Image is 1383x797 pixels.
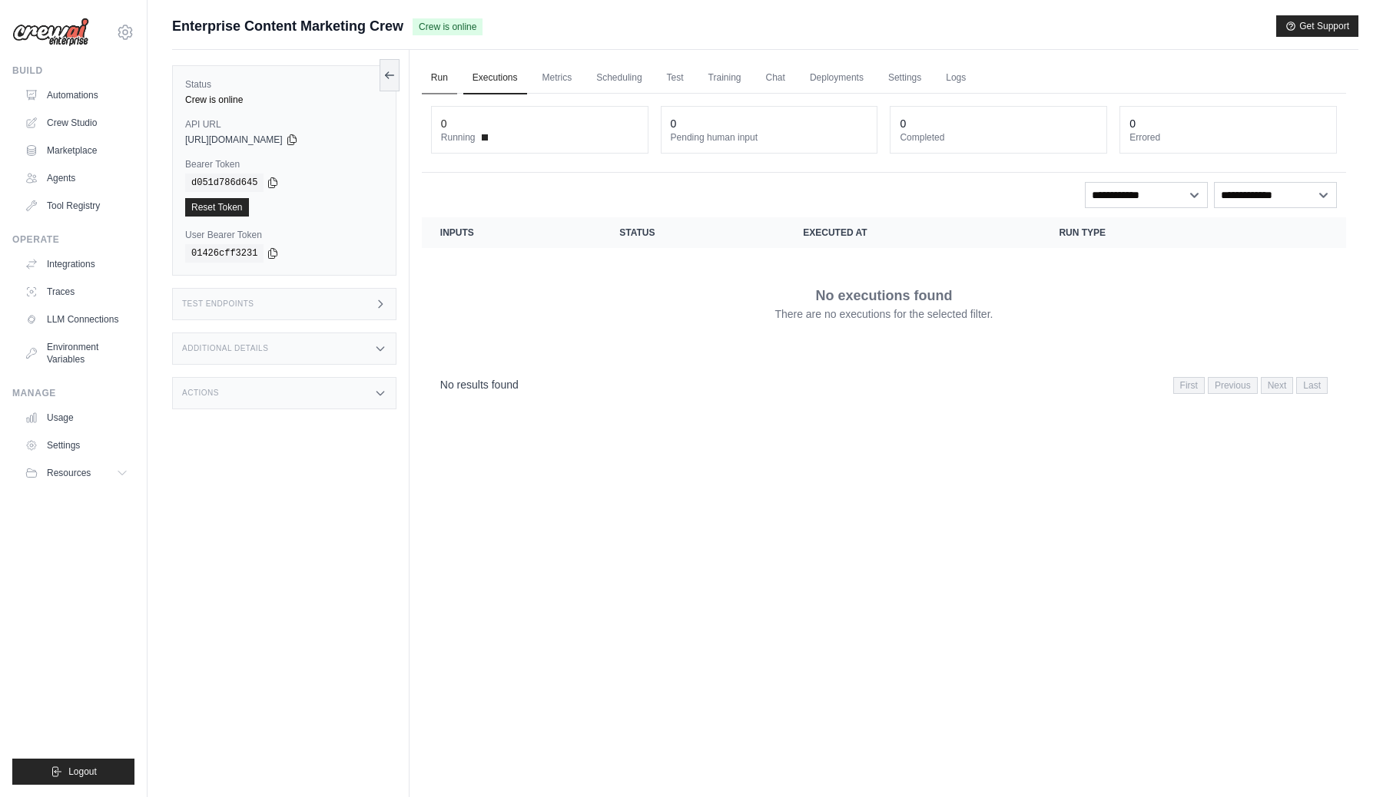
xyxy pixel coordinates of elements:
[18,461,134,485] button: Resources
[18,335,134,372] a: Environment Variables
[658,62,693,94] a: Test
[1208,377,1258,394] span: Previous
[185,118,383,131] label: API URL
[18,433,134,458] a: Settings
[18,405,134,430] a: Usage
[422,217,601,248] th: Inputs
[601,217,784,248] th: Status
[185,94,383,106] div: Crew is online
[185,229,383,241] label: User Bearer Token
[757,62,794,94] a: Chat
[12,64,134,77] div: Build
[1173,377,1205,394] span: First
[18,279,134,304] a: Traces
[18,83,134,107] a: Automations
[937,62,975,94] a: Logs
[801,62,873,94] a: Deployments
[422,217,1346,404] section: Crew executions table
[185,134,283,146] span: [URL][DOMAIN_NAME]
[422,365,1346,404] nav: Pagination
[18,307,134,332] a: LLM Connections
[172,15,403,37] span: Enterprise Content Marketing Crew
[18,252,134,276] a: Integrations
[587,62,651,94] a: Scheduling
[185,198,249,217] a: Reset Token
[12,18,89,47] img: Logo
[185,78,383,91] label: Status
[182,299,254,309] h3: Test Endpoints
[182,389,219,398] h3: Actions
[12,387,134,399] div: Manage
[774,306,993,322] p: There are no executions for the selected filter.
[47,467,91,479] span: Resources
[413,18,483,35] span: Crew is online
[68,766,97,778] span: Logout
[879,62,930,94] a: Settings
[699,62,751,94] a: Training
[441,116,447,131] div: 0
[900,131,1097,144] dt: Completed
[1129,131,1327,144] dt: Errored
[185,244,264,263] code: 01426cff3231
[18,166,134,190] a: Agents
[1296,377,1328,394] span: Last
[1261,377,1294,394] span: Next
[1173,377,1328,394] nav: Pagination
[12,233,134,246] div: Operate
[463,62,527,94] a: Executions
[185,158,383,170] label: Bearer Token
[671,116,677,131] div: 0
[671,131,868,144] dt: Pending human input
[440,377,519,392] p: No results found
[185,174,264,192] code: d051d786d645
[900,116,906,131] div: 0
[12,759,134,785] button: Logout
[182,344,268,353] h3: Additional Details
[18,193,134,218] a: Tool Registry
[1040,217,1252,248] th: Run Type
[422,62,457,94] a: Run
[18,111,134,135] a: Crew Studio
[815,285,952,306] p: No executions found
[1276,15,1358,37] button: Get Support
[441,131,476,144] span: Running
[1129,116,1136,131] div: 0
[784,217,1040,248] th: Executed at
[533,62,582,94] a: Metrics
[18,138,134,163] a: Marketplace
